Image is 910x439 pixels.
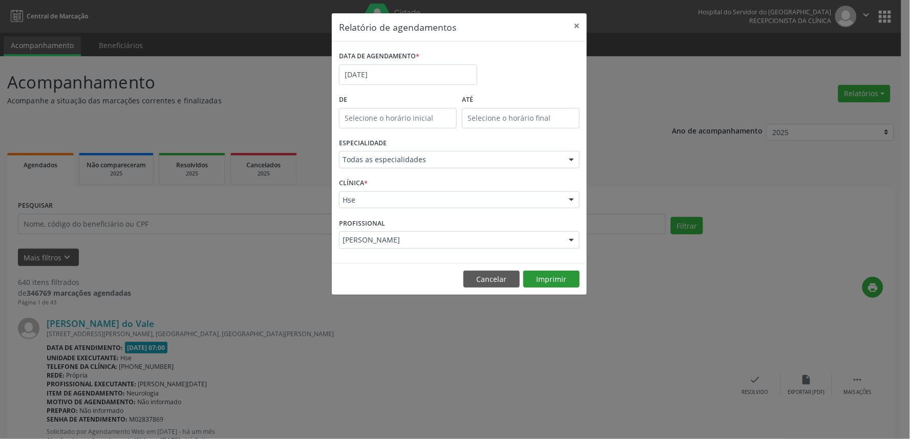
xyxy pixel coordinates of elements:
[566,13,587,38] button: Close
[523,271,580,288] button: Imprimir
[339,215,385,231] label: PROFISSIONAL
[462,108,580,128] input: Selecione o horário final
[339,20,456,34] h5: Relatório de agendamentos
[339,64,477,85] input: Selecione uma data ou intervalo
[343,235,559,245] span: [PERSON_NAME]
[463,271,520,288] button: Cancelar
[462,92,580,108] label: ATÉ
[343,195,559,205] span: Hse
[343,155,559,165] span: Todas as especialidades
[339,175,368,191] label: CLÍNICA
[339,108,457,128] input: Selecione o horário inicial
[339,92,457,108] label: De
[339,49,419,64] label: DATA DE AGENDAMENTO
[339,136,387,151] label: ESPECIALIDADE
